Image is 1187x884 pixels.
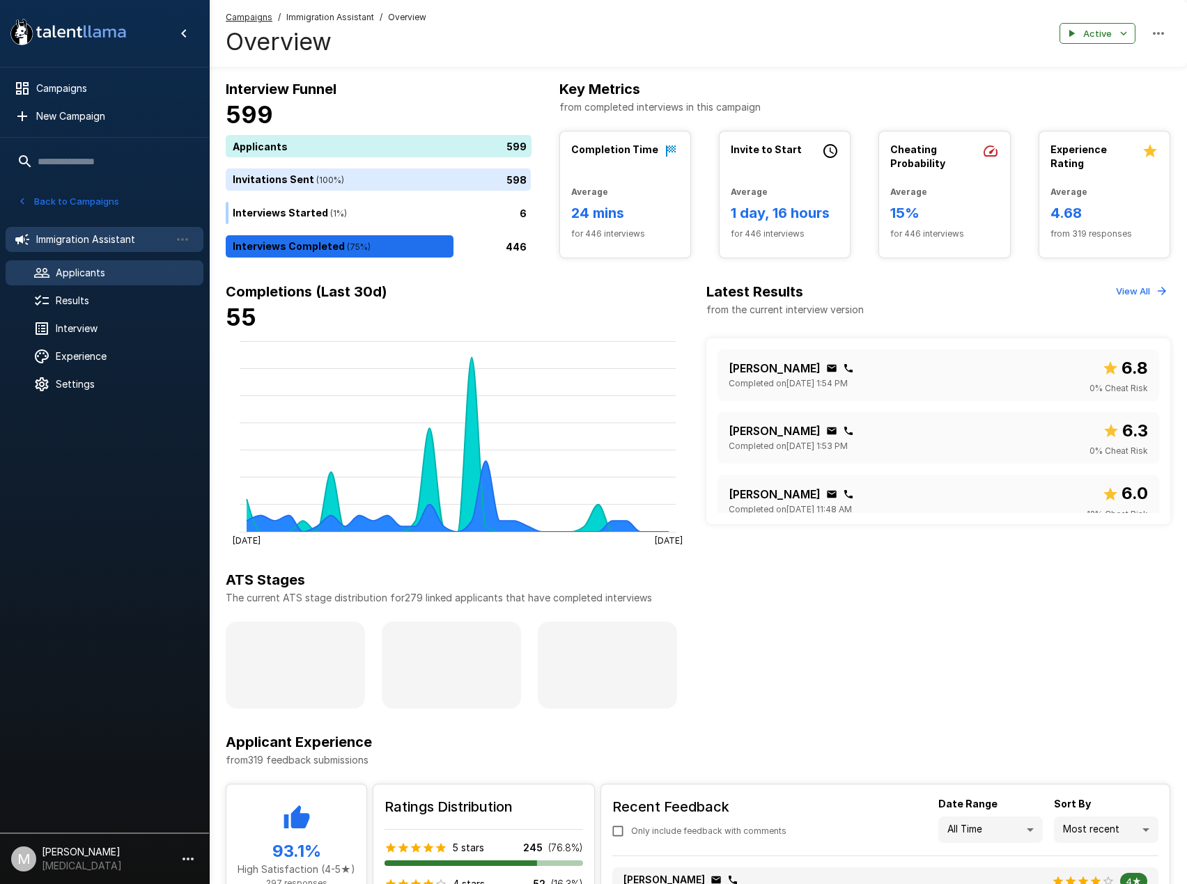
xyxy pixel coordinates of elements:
span: for 446 interviews [731,227,839,241]
div: All Time [938,816,1043,843]
tspan: [DATE] [655,535,683,545]
b: Applicant Experience [226,734,372,750]
div: Most recent [1054,816,1158,843]
span: / [380,10,382,24]
tspan: [DATE] [233,535,261,545]
h6: 24 mins [571,202,679,224]
span: Immigration Assistant [286,10,374,24]
h6: 15% [890,202,998,224]
h6: 1 day, 16 hours [731,202,839,224]
b: Experience Rating [1050,143,1107,169]
span: Overall score out of 10 [1103,418,1148,444]
div: Click to copy [826,425,837,436]
p: [PERSON_NAME] [729,486,821,503]
h4: Overview [226,27,426,56]
b: Latest Results [706,283,803,300]
div: Click to copy [843,489,854,500]
b: Average [571,187,608,197]
b: 599 [226,100,273,129]
span: Completed on [DATE] 1:54 PM [729,377,848,390]
h5: 93.1 % [238,840,355,862]
b: Sort By [1054,798,1091,810]
p: 6 [520,206,527,221]
p: High Satisfaction (4-5★) [238,862,355,876]
b: Key Metrics [559,81,640,97]
span: Completed on [DATE] 1:53 PM [729,439,848,453]
span: Only include feedback with comments [631,824,786,838]
span: 12 % Cheat Risk [1087,507,1148,521]
h6: 4.68 [1050,202,1158,224]
b: 6.3 [1122,420,1148,441]
span: Overall score out of 10 [1102,480,1148,507]
b: ATS Stages [226,571,305,588]
p: 245 [523,841,543,855]
span: Overall score out of 10 [1102,355,1148,381]
p: [PERSON_NAME] [729,423,821,439]
b: Completion Time [571,143,658,155]
p: 5 stars [453,841,484,855]
b: Invite to Start [731,143,802,155]
p: ( 76.8 %) [548,841,583,855]
b: 6.8 [1122,358,1148,378]
u: Campaigns [226,12,272,22]
p: from 319 feedback submissions [226,753,1170,767]
b: Average [1050,187,1087,197]
span: 0 % Cheat Risk [1089,444,1148,458]
div: Click to copy [843,363,854,374]
span: Overview [388,10,426,24]
p: 599 [506,139,527,154]
b: Average [890,187,927,197]
p: 446 [506,239,527,254]
div: Click to copy [826,489,837,500]
div: Click to copy [826,363,837,374]
b: Average [731,187,768,197]
p: The current ATS stage distribution for 279 linked applicants that have completed interviews [226,591,1170,605]
span: Completed on [DATE] 11:48 AM [729,503,852,516]
h6: Ratings Distribution [385,796,583,818]
span: for 446 interviews [890,227,998,241]
b: Date Range [938,798,998,810]
b: Completions (Last 30d) [226,283,387,300]
p: [PERSON_NAME] [729,360,821,377]
span: from 319 responses [1050,227,1158,241]
span: for 446 interviews [571,227,679,241]
b: 6.0 [1122,483,1148,503]
button: View All [1112,281,1170,302]
b: Interview Funnel [226,81,336,97]
b: 55 [226,303,256,331]
span: / [278,10,281,24]
button: Active [1060,23,1135,45]
p: from completed interviews in this campaign [559,100,1170,114]
div: Click to copy [843,425,854,436]
h6: Recent Feedback [612,796,798,818]
p: from the current interview version [706,303,864,317]
span: 0 % Cheat Risk [1089,381,1148,395]
p: 598 [506,173,527,187]
b: Cheating Probability [890,143,945,169]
